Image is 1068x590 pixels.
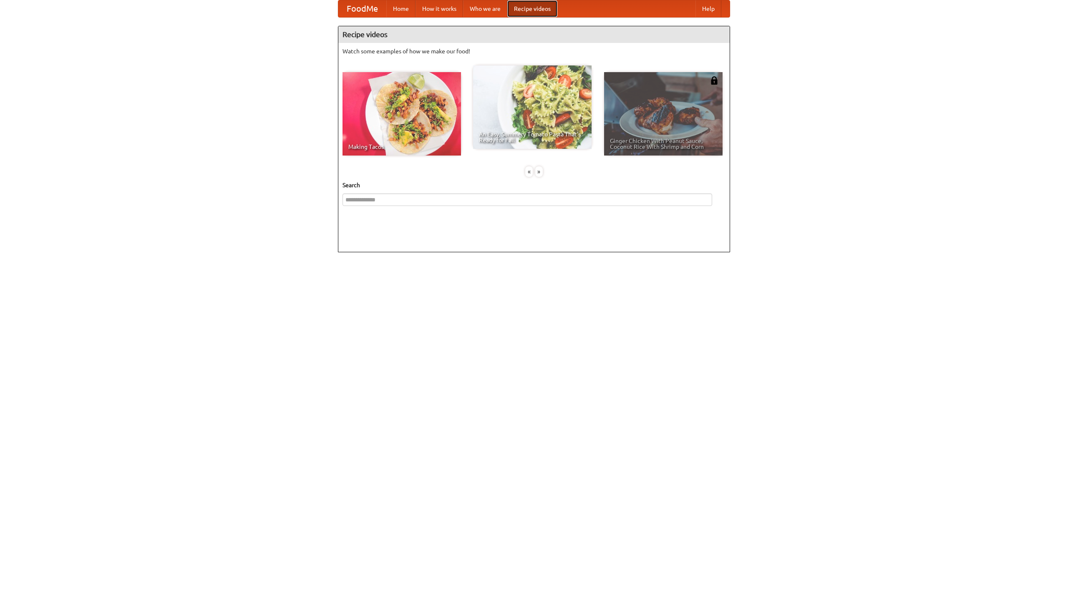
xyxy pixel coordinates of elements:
div: » [535,166,543,177]
a: An Easy, Summery Tomato Pasta That's Ready for Fall [473,65,592,149]
img: 483408.png [710,76,718,85]
h4: Recipe videos [338,26,730,43]
a: Making Tacos [343,72,461,156]
a: Who we are [463,0,507,17]
h5: Search [343,181,725,189]
a: Home [386,0,416,17]
a: Recipe videos [507,0,557,17]
a: FoodMe [338,0,386,17]
a: How it works [416,0,463,17]
div: « [525,166,533,177]
span: An Easy, Summery Tomato Pasta That's Ready for Fall [479,131,586,143]
a: Help [695,0,721,17]
p: Watch some examples of how we make our food! [343,47,725,55]
span: Making Tacos [348,144,455,150]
